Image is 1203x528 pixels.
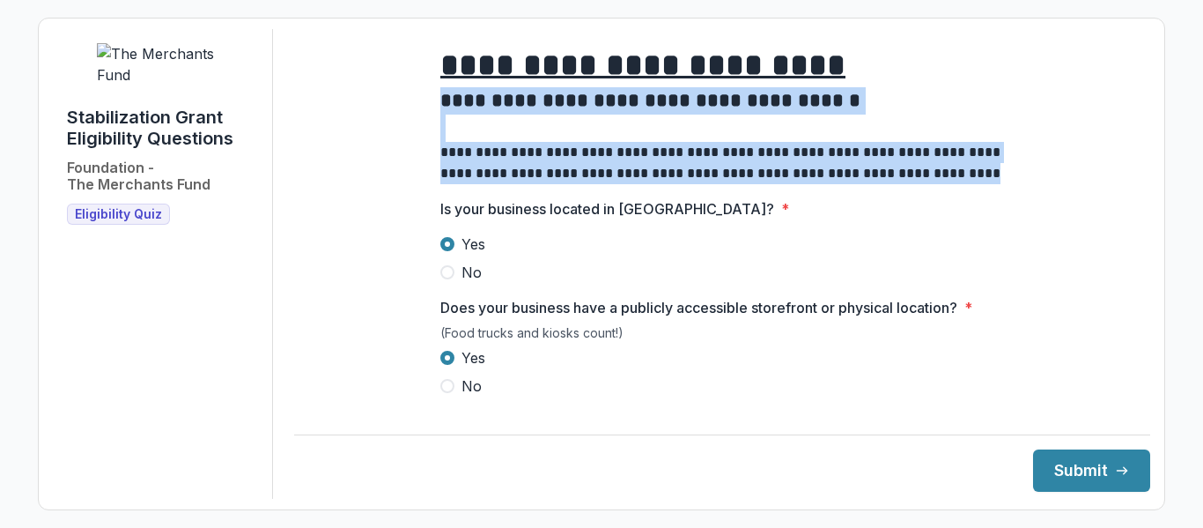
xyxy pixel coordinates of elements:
[461,376,482,397] span: No
[97,43,229,86] img: The Merchants Fund
[440,198,774,219] p: Is your business located in [GEOGRAPHIC_DATA]?
[75,207,162,222] span: Eligibility Quiz
[461,262,482,283] span: No
[461,234,485,255] span: Yes
[67,160,210,193] h2: Foundation - The Merchants Fund
[1033,450,1150,492] button: Submit
[440,325,1004,347] div: (Food trucks and kiosks count!)
[67,107,258,149] h1: Stabilization Grant Eligibility Questions
[461,347,485,368] span: Yes
[440,297,957,318] p: Does your business have a publicly accessible storefront or physical location?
